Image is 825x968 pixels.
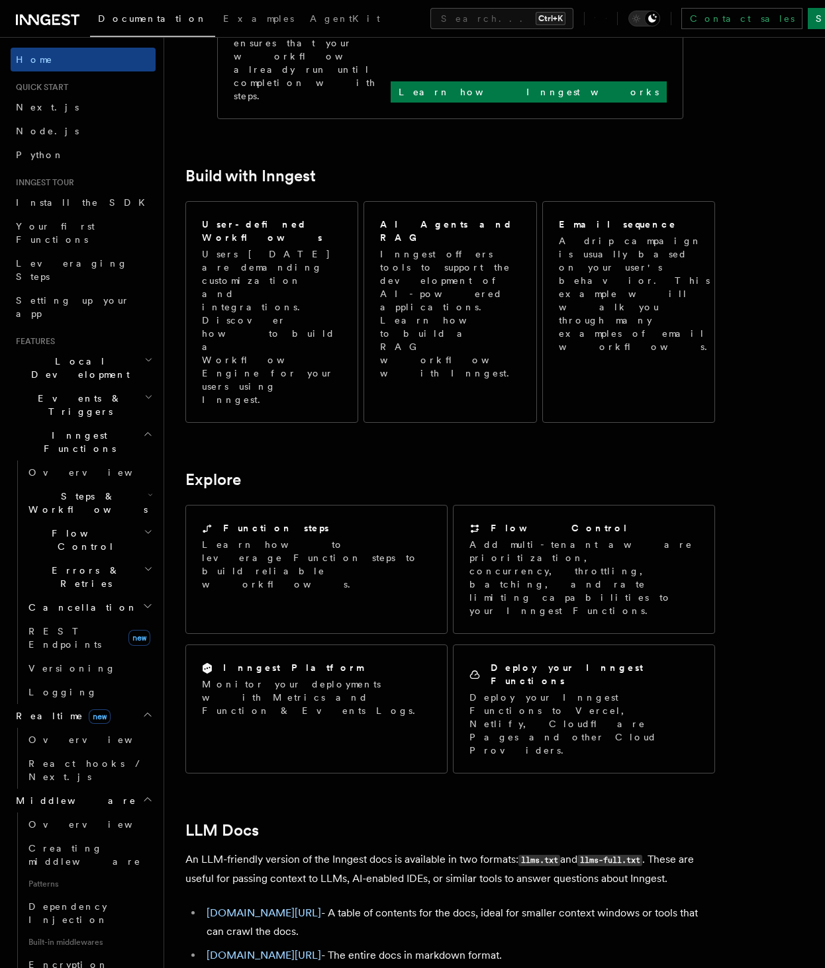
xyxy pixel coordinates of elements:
span: Local Development [11,355,144,381]
span: Examples [223,13,294,24]
a: Flow ControlAdd multi-tenant aware prioritization, concurrency, throttling, batching, and rate li... [453,505,715,634]
h2: AI Agents and RAG [380,218,522,244]
a: [DOMAIN_NAME][URL] [207,906,321,919]
p: Learn how to leverage Function steps to build reliable workflows. [202,538,431,591]
a: Next.js [11,95,156,119]
a: Overview [23,813,156,836]
p: An LLM-friendly version of the Inngest docs is available in two formats: and . These are useful f... [185,850,715,888]
p: Inngest offers tools to support the development of AI-powered applications. Learn how to build a ... [380,247,522,380]
a: LLM Docs [185,821,259,840]
h2: User-defined Workflows [202,218,342,244]
a: Inngest PlatformMonitor your deployments with Metrics and Function & Events Logs. [185,644,448,773]
code: llms.txt [518,855,560,866]
span: Steps & Workflows [23,490,148,516]
a: Contact sales [681,8,802,29]
span: Features [11,336,55,347]
span: Logging [28,687,97,697]
span: Realtime [11,709,111,723]
span: new [89,709,111,724]
h2: Function steps [223,521,329,535]
p: Add multi-tenant aware prioritization, concurrency, throttling, batching, and rate limiting capab... [469,538,699,617]
span: REST Endpoints [28,626,101,650]
span: Creating middleware [28,843,141,867]
a: Build with Inngest [185,167,316,185]
button: Errors & Retries [23,558,156,595]
span: Inngest tour [11,177,74,188]
a: Explore [185,470,241,489]
a: Home [11,48,156,71]
span: Setting up your app [16,295,130,319]
a: AgentKit [302,4,388,36]
li: - A table of contents for the docs, ideal for smaller context windows or tools that can crawl the... [203,904,715,941]
button: Events & Triggers [11,386,156,423]
a: Overview [23,461,156,484]
a: Examples [215,4,302,36]
a: Your first Functions [11,214,156,251]
a: Function stepsLearn how to leverage Function steps to build reliable workflows. [185,505,448,634]
button: Local Development [11,349,156,386]
span: Middleware [11,794,136,807]
kbd: Ctrl+K [536,12,565,25]
a: Documentation [90,4,215,37]
p: Users [DATE] are demanding customization and integrations. Discover how to build a Workflow Engin... [202,247,342,406]
p: Monitor your deployments with Metrics and Function & Events Logs. [202,678,431,717]
h2: Inngest Platform [223,661,364,674]
div: Realtimenew [11,728,156,789]
a: Deploy your Inngest FunctionsDeploy your Inngest Functions to Vercel, Netlify, Cloudflare Pages a... [453,644,715,773]
span: Dependency Injection [28,901,108,925]
button: Search...Ctrl+K [430,8,573,29]
code: llms-full.txt [577,855,642,866]
span: Cancellation [23,601,138,614]
span: Node.js [16,126,79,136]
button: Realtimenew [11,704,156,728]
a: REST Endpointsnew [23,619,156,656]
span: Overview [28,819,165,830]
a: Email sequenceA drip campaign is usually based on your user's behavior. This example will walk yo... [542,201,715,423]
p: Deploy your Inngest Functions to Vercel, Netlify, Cloudflare Pages and other Cloud Providers. [469,691,699,757]
a: Install the SDK [11,191,156,214]
button: Steps & Workflows [23,484,156,521]
span: Your first Functions [16,221,95,245]
a: [DOMAIN_NAME][URL] [207,949,321,961]
a: Setting up your app [11,288,156,326]
span: Python [16,150,64,160]
li: - The entire docs in markdown format. [203,946,715,965]
p: A drip campaign is usually based on your user's behavior. This example will walk you through many... [559,234,715,353]
span: Documentation [98,13,207,24]
a: Learn how Inngest works [391,81,667,103]
a: Creating middleware [23,836,156,873]
h2: Email sequence [559,218,677,231]
span: AgentKit [310,13,380,24]
span: React hooks / Next.js [28,758,146,782]
a: Logging [23,680,156,704]
span: Quick start [11,82,68,93]
span: Events & Triggers [11,392,144,418]
h2: Deploy your Inngest Functions [491,661,699,687]
span: Overview [28,734,165,745]
span: Patterns [23,873,156,895]
a: User-defined WorkflowsUsers [DATE] are demanding customization and integrations. Discover how to ... [185,201,358,423]
span: Inngest Functions [11,429,143,455]
button: Flow Control [23,521,156,558]
div: Inngest Functions [11,461,156,704]
span: Built-in middlewares [23,932,156,953]
a: AI Agents and RAGInngest offers tools to support the development of AI-powered applications. Lear... [364,201,536,423]
span: Home [16,53,53,66]
button: Middleware [11,789,156,813]
a: Node.js [11,119,156,143]
span: new [128,630,150,646]
span: Versioning [28,663,116,674]
button: Inngest Functions [11,423,156,461]
p: Learn how Inngest works [399,85,659,99]
a: React hooks / Next.js [23,752,156,789]
a: Overview [23,728,156,752]
span: Errors & Retries [23,564,144,590]
a: Leveraging Steps [11,251,156,288]
button: Toggle dark mode [628,11,660,26]
span: Flow Control [23,527,144,553]
a: Versioning [23,656,156,680]
span: Leveraging Steps [16,258,128,282]
a: Dependency Injection [23,895,156,932]
span: Overview [28,467,165,478]
a: Python [11,143,156,167]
